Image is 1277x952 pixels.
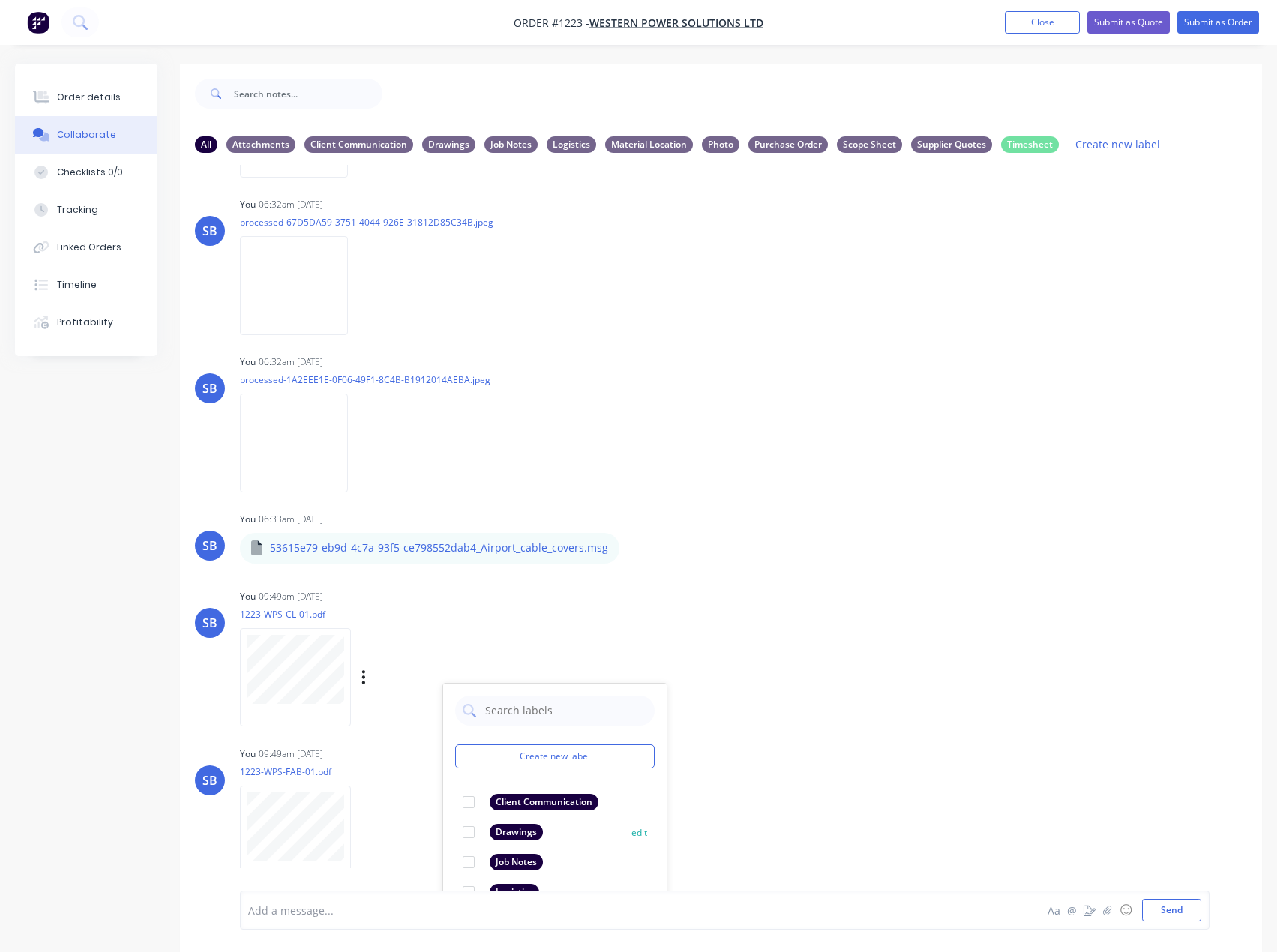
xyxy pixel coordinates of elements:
button: Tracking [15,191,157,229]
div: 09:49am [DATE] [259,747,323,761]
div: Checklists 0/0 [57,166,123,179]
div: You [240,513,256,526]
div: All [195,136,217,153]
button: Checklists 0/0 [15,154,157,191]
div: Photo [702,136,739,153]
div: Scope Sheet [837,136,902,153]
button: Profitability [15,304,157,341]
input: Search labels [484,696,647,726]
div: Drawings [490,824,543,840]
div: Purchase Order [748,136,828,153]
div: Logistics [547,136,596,153]
p: 1223-WPS-CL-01.pdf [240,608,518,621]
button: Aa [1045,901,1063,919]
div: Timeline [57,278,97,292]
div: SB [202,379,217,397]
div: Tracking [57,203,98,217]
div: Job Notes [490,854,543,870]
div: Job Notes [484,136,538,153]
div: Linked Orders [57,241,121,254]
button: Timeline [15,266,157,304]
button: Submit as Quote [1087,11,1170,34]
div: 06:32am [DATE] [259,355,323,369]
div: Profitability [57,316,113,329]
div: You [240,355,256,369]
button: Collaborate [15,116,157,154]
div: 09:49am [DATE] [259,590,323,603]
div: 06:32am [DATE] [259,198,323,211]
span: Order #1223 - [514,16,589,30]
button: Order details [15,79,157,116]
button: Linked Orders [15,229,157,266]
div: SB [202,222,217,240]
div: SB [202,614,217,632]
button: Close [1005,11,1080,34]
div: Material Location [605,136,693,153]
p: processed-67D5DA59-3751-4044-926E-31812D85C34B.jpeg [240,216,493,229]
button: Submit as Order [1177,11,1259,34]
input: Search notes... [234,79,382,109]
button: Send [1142,899,1201,921]
button: Create new label [455,744,655,768]
div: Client Communication [304,136,413,153]
div: Client Communication [490,794,598,810]
div: 06:33am [DATE] [259,513,323,526]
div: Logistics [490,884,539,900]
button: ☺ [1117,901,1135,919]
div: Drawings [422,136,475,153]
img: Factory [27,11,49,34]
p: processed-1A2EEE1E-0F06-49F1-8C4B-B1912014AEBA.jpeg [240,373,490,386]
button: Create new label [1068,134,1168,154]
div: You [240,198,256,211]
p: 1223-WPS-FAB-01.pdf [240,765,366,778]
div: SB [202,537,217,555]
div: Attachments [226,136,295,153]
div: You [240,747,256,761]
div: Collaborate [57,128,116,142]
p: 53615e79-eb9d-4c7a-93f5-ce798552dab4_Airport_cable_covers.msg [270,540,608,555]
div: Supplier Quotes [911,136,992,153]
div: SB [202,771,217,789]
div: Order details [57,91,121,104]
button: @ [1063,901,1081,919]
div: Timesheet [1001,136,1059,153]
a: WESTERN POWER SOLUTIONS LTD [589,16,763,30]
div: You [240,590,256,603]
